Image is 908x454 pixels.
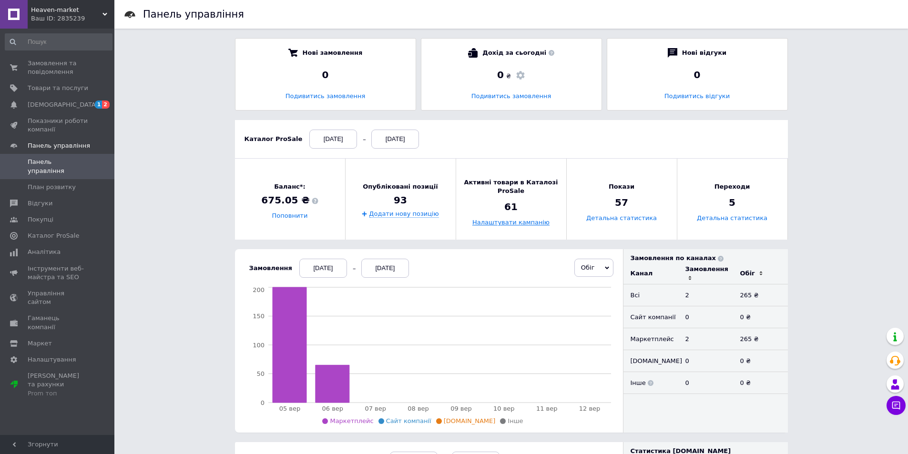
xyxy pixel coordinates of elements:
[623,284,678,306] td: Всi
[299,259,347,278] div: [DATE]
[253,342,265,349] tspan: 100
[249,264,292,272] div: Замовлення
[330,417,373,424] span: Маркетплейс
[482,48,554,58] span: Дохід за сьогодні
[28,183,76,192] span: План розвитку
[28,264,88,282] span: Інструменти веб-майстра та SEO
[28,355,76,364] span: Налаштування
[28,339,52,348] span: Маркет
[615,196,628,210] span: 57
[279,405,300,412] tspan: 05 вер
[322,405,343,412] tspan: 06 вер
[245,135,303,143] div: Каталог ProSale
[28,117,88,134] span: Показники роботи компанії
[678,372,733,394] td: 0
[102,101,110,109] span: 2
[493,405,515,412] tspan: 10 вер
[394,193,407,207] span: 93
[253,313,265,320] tspan: 150
[28,248,61,256] span: Аналітика
[28,314,88,331] span: Гаманець компанії
[631,254,788,262] div: Замовлення по каналах
[733,350,788,372] td: 0 ₴
[245,68,406,81] div: 0
[371,130,419,149] div: [DATE]
[365,405,386,412] tspan: 07 вер
[450,405,472,412] tspan: 09 вер
[309,130,357,149] div: [DATE]
[444,417,496,424] span: [DOMAIN_NAME]
[682,48,726,58] span: Нові відгуки
[617,68,778,81] div: 0
[586,215,657,222] a: Детальна статистика
[28,389,88,398] div: Prom топ
[623,372,678,394] td: Інше
[272,212,308,220] a: Поповнити
[685,265,728,273] div: Замовлення
[678,328,733,350] td: 2
[28,84,88,92] span: Товари та послуги
[581,264,595,271] span: Обіг
[579,405,600,412] tspan: 12 вер
[28,372,88,398] span: [PERSON_NAME] та рахунки
[678,306,733,328] td: 0
[408,405,429,412] tspan: 08 вер
[95,101,102,109] span: 1
[697,215,767,222] a: Детальна статистика
[31,6,102,14] span: Heaven-market
[28,199,52,208] span: Відгуки
[497,69,504,81] span: 0
[733,284,788,306] td: 265 ₴
[508,417,523,424] span: Інше
[286,92,366,100] a: Подивитись замовлення
[456,178,566,195] span: Активні товари в Каталозі ProSale
[504,201,518,214] span: 61
[664,92,730,100] a: Подивитись відгуки
[386,417,431,424] span: Сайт компанії
[261,194,318,207] span: 675.05 ₴
[506,72,511,81] span: ₴
[733,372,788,394] td: 0 ₴
[733,306,788,328] td: 0 ₴
[28,158,88,175] span: Панель управління
[363,182,438,191] span: Опубліковані позиції
[261,182,318,191] span: Баланс*:
[143,9,244,20] h1: Панель управління
[623,328,678,350] td: Маркетплейс
[253,286,265,293] tspan: 200
[361,259,409,278] div: [DATE]
[28,289,88,306] span: Управління сайтом
[369,210,439,218] a: Додати нову позицію
[733,328,788,350] td: 265 ₴
[28,101,98,109] span: [DEMOGRAPHIC_DATA]
[303,48,363,58] span: Нові замовлення
[471,92,551,100] a: Подивитись замовлення
[623,262,678,284] td: Канал
[31,14,114,23] div: Ваш ID: 2835239
[678,350,733,372] td: 0
[28,215,53,224] span: Покупці
[28,141,90,150] span: Панель управління
[887,396,906,415] button: Чат з покупцем
[623,350,678,372] td: [DOMAIN_NAME]
[5,33,112,50] input: Пошук
[740,269,755,278] div: Обіг
[609,182,634,191] span: Покази
[28,232,79,240] span: Каталог ProSale
[678,284,733,306] td: 2
[472,219,550,226] a: Налаштувати кампанію
[536,405,557,412] tspan: 11 вер
[256,370,265,377] tspan: 50
[729,196,735,210] span: 5
[260,399,264,406] tspan: 0
[28,59,88,76] span: Замовлення та повідомлення
[623,306,678,328] td: Сайт компанії
[714,182,750,191] span: Переходи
